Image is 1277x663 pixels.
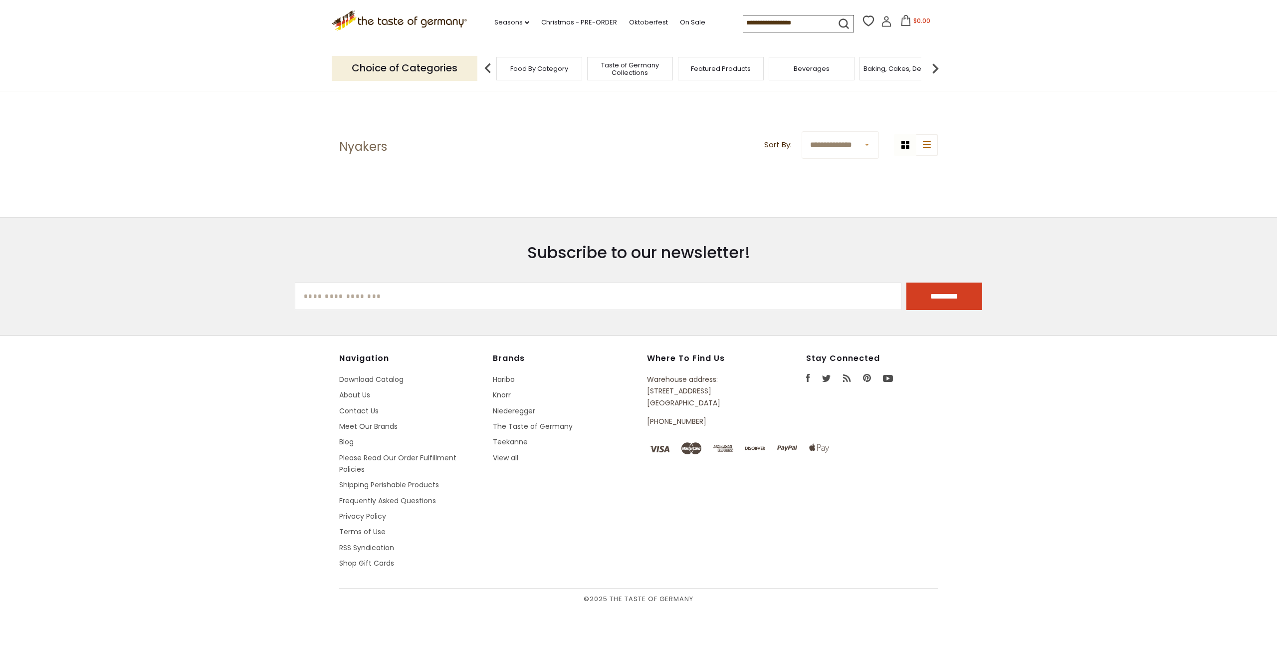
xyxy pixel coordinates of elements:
[295,243,982,263] h3: Subscribe to our newsletter!
[339,437,354,447] a: Blog
[629,17,668,28] a: Oktoberfest
[339,594,938,605] span: © 2025 The Taste of Germany
[339,374,404,384] a: Download Catalog
[680,17,705,28] a: On Sale
[590,61,670,76] a: Taste of Germany Collections
[794,65,830,72] a: Beverages
[339,139,387,154] h1: Nyakers
[339,390,370,400] a: About Us
[339,406,379,416] a: Contact Us
[925,58,945,78] img: next arrow
[339,421,398,431] a: Meet Our Brands
[339,480,439,490] a: Shipping Perishable Products
[510,65,568,72] a: Food By Category
[478,58,498,78] img: previous arrow
[541,17,617,28] a: Christmas - PRE-ORDER
[493,374,515,384] a: Haribo
[339,511,386,521] a: Privacy Policy
[493,421,573,431] a: The Taste of Germany
[493,437,528,447] a: Teekanne
[339,453,456,474] a: Please Read Our Order Fulfillment Policies
[339,543,394,553] a: RSS Syndication
[647,374,761,409] p: Warehouse address: [STREET_ADDRESS] [GEOGRAPHIC_DATA]
[493,453,518,463] a: View all
[764,139,792,151] label: Sort By:
[493,390,511,400] a: Knorr
[339,558,394,568] a: Shop Gift Cards
[806,353,938,363] h4: Stay Connected
[332,56,477,80] p: Choice of Categories
[339,353,483,363] h4: Navigation
[339,527,386,537] a: Terms of Use
[647,353,761,363] h4: Where to find us
[913,16,930,25] span: $0.00
[339,496,436,506] a: Frequently Asked Questions
[494,17,529,28] a: Seasons
[691,65,751,72] a: Featured Products
[493,353,637,363] h4: Brands
[863,65,941,72] a: Baking, Cakes, Desserts
[493,406,535,416] a: Niederegger
[647,416,761,427] p: [PHONE_NUMBER]
[894,15,936,30] button: $0.00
